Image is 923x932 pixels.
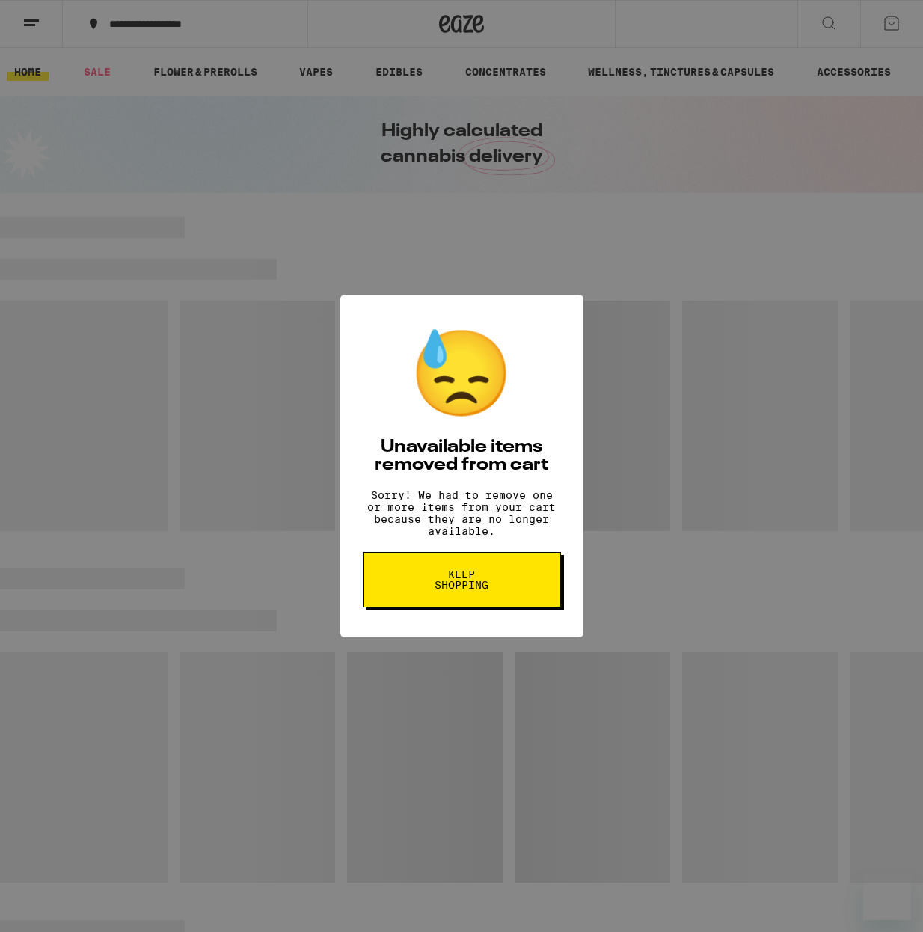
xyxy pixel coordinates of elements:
[363,438,561,474] h2: Unavailable items removed from cart
[423,569,500,590] span: Keep Shopping
[409,325,514,423] div: 😓
[863,872,911,920] iframe: Button to launch messaging window
[363,552,561,607] button: Keep Shopping
[363,489,561,537] p: Sorry! We had to remove one or more items from your cart because they are no longer available.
